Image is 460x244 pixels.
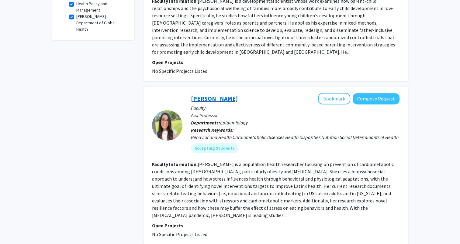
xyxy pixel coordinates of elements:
span: Epidemiology [220,120,248,126]
p: Open Projects [152,222,399,229]
iframe: Chat [5,217,26,239]
p: Open Projects [152,59,399,66]
span: No Specific Projects Listed [152,68,207,74]
label: Health Policy and Management [76,1,127,13]
b: Research Keywords: [191,127,234,133]
p: Asst Professor [191,112,399,119]
label: [PERSON_NAME] Department of Global Health [76,13,127,32]
b: Faculty Information: [152,161,198,167]
button: Add Andrea Lopez-Cepero to Bookmarks [318,93,350,104]
b: Departments: [191,120,220,126]
span: No Specific Projects Listed [152,231,207,237]
fg-read-more: [PERSON_NAME] is a population health researcher focusing on prevention of cardiometabolic conditi... [152,161,394,218]
div: Behavior and Health Cardiometabolic Diseases Health Disparities Nutrition Social Determinants of ... [191,134,399,141]
p: Faculty [191,104,399,112]
a: [PERSON_NAME] [191,95,238,102]
mat-chip: Accepting Students [191,143,238,153]
button: Compose Request to Andrea Lopez-Cepero [353,93,399,104]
